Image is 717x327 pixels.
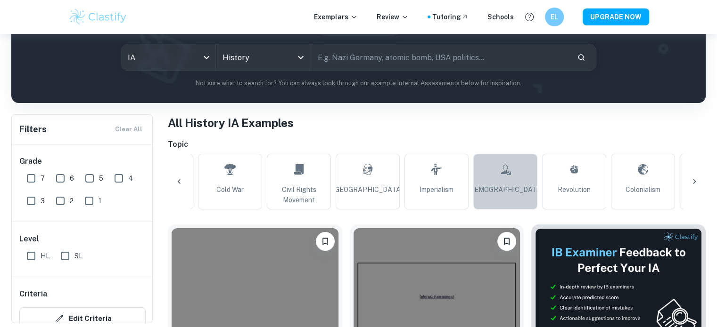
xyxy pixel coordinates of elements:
[216,184,244,195] span: Cold War
[168,139,706,150] h6: Topic
[68,8,128,26] img: Clastify logo
[271,184,327,205] span: Civil Rights Movement
[626,184,660,195] span: Colonialism
[294,51,307,64] button: Open
[432,12,469,22] a: Tutoring
[99,196,101,206] span: 1
[573,49,589,65] button: Search
[468,184,543,195] span: [DEMOGRAPHIC_DATA]
[377,12,409,22] p: Review
[41,196,45,206] span: 3
[545,8,564,26] button: EL
[521,9,537,25] button: Help and Feedback
[99,173,103,183] span: 5
[558,184,591,195] span: Revolution
[583,8,649,25] button: UPGRADE NOW
[70,173,74,183] span: 6
[19,233,146,245] h6: Level
[19,156,146,167] h6: Grade
[316,232,335,251] button: Bookmark
[549,12,560,22] h6: EL
[311,44,569,71] input: E.g. Nazi Germany, atomic bomb, USA politics...
[333,184,403,195] span: [GEOGRAPHIC_DATA]
[74,251,82,261] span: SL
[487,12,514,22] a: Schools
[19,123,47,136] h6: Filters
[420,184,453,195] span: Imperialism
[168,114,706,131] h1: All History IA Examples
[121,44,215,71] div: IA
[497,232,516,251] button: Bookmark
[41,173,45,183] span: 7
[19,288,47,300] h6: Criteria
[314,12,358,22] p: Exemplars
[19,79,698,88] p: Not sure what to search for? You can always look through our example Internal Assessments below f...
[70,196,74,206] span: 2
[41,251,49,261] span: HL
[128,173,133,183] span: 4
